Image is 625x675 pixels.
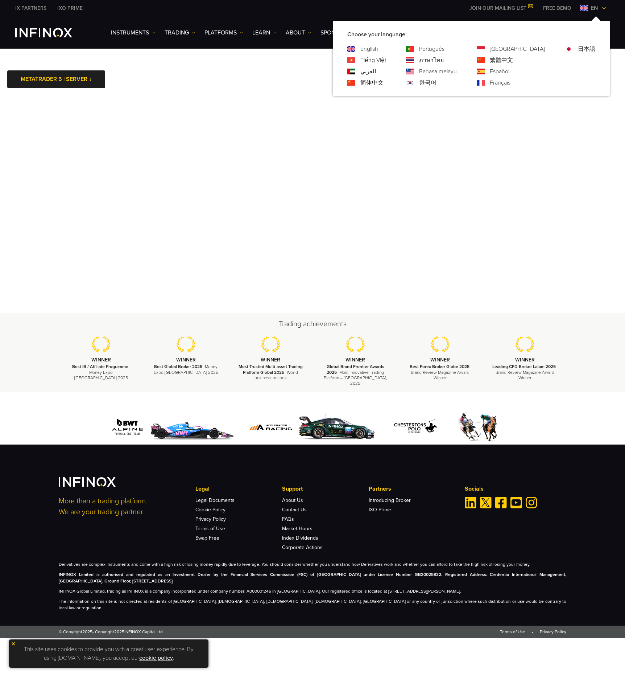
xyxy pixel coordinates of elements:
[492,364,558,381] p: - Brand Review Magazine Award Winner
[91,357,111,363] strong: WINNER
[320,28,362,37] a: SPONSORSHIPS
[495,497,507,508] a: Facebook
[282,535,318,541] a: Index Dividends
[59,319,566,329] h2: Trading achievements
[195,516,226,522] a: Privacy Policy
[7,70,105,88] a: METATRADER 5 | SERVER ↓
[538,4,577,12] a: INFINOX MENU
[480,497,492,508] a: Twitter
[282,544,323,551] a: Corporate Actions
[510,497,522,508] a: Youtube
[111,28,156,37] a: Instruments
[419,78,436,87] a: Language
[588,4,601,12] span: en
[360,67,376,76] a: Language
[360,78,384,87] a: Language
[345,357,365,363] strong: WINNER
[72,364,128,369] strong: Best IB / Affiliate Programme
[195,535,219,541] a: Swap Free
[153,364,219,375] p: - Money Expo [GEOGRAPHIC_DATA] 2025
[500,629,525,634] a: Terms of Use
[360,45,378,53] a: Language
[282,484,368,493] p: Support
[286,28,311,37] a: ABOUT
[465,497,476,508] a: Linkedin
[490,67,509,76] a: Language
[139,654,173,662] a: cookie policy
[526,497,537,508] a: Instagram
[59,629,163,635] span: © Copyright - Copyright INFINOX Capital Ltd
[15,28,89,37] a: INFINOX Logo
[492,364,556,369] strong: Leading CFD Broker Latam 2025
[419,67,457,76] a: Language
[176,357,196,363] strong: WINNER
[578,45,595,53] a: Language
[322,364,389,386] p: - Most Innovative Trading Platform – [GEOGRAPHIC_DATA], 2025
[407,364,473,381] p: - Brand Review Magazine Award Winner
[68,364,134,381] p: - Money Expo [GEOGRAPHIC_DATA] 2025
[369,507,391,513] a: IXO Prime
[464,5,538,11] a: JOIN OUR MAILING LIST
[490,78,510,87] a: Language
[419,56,444,65] a: Language
[10,4,52,12] a: INFINOX
[195,484,282,493] p: Legal
[261,357,280,363] strong: WINNER
[154,364,202,369] strong: Best Global Broker 2025
[282,497,303,503] a: About Us
[369,484,455,493] p: Partners
[282,507,307,513] a: Contact Us
[282,525,312,532] a: Market Hours
[165,28,195,37] a: TRADING
[347,30,595,39] p: Choose your language:
[239,364,303,375] strong: Most Trusted Multi-asset Trading Platform Global 2025
[11,641,16,646] img: yellow close icon
[540,629,566,634] a: Privacy Policy
[13,643,205,664] p: This site uses cookies to provide you with a great user experience. By using [DOMAIN_NAME], you a...
[327,364,384,375] strong: Global Brand Frontier Awards 2025
[430,357,450,363] strong: WINNER
[195,507,225,513] a: Cookie Policy
[114,629,124,634] span: 2025
[282,516,294,522] a: FAQs
[369,497,411,503] a: Introducing Broker
[59,561,566,568] p: Derivatives are complex instruments and come with a high risk of losing money rapidly due to leve...
[195,525,225,532] a: Terms of Use
[195,497,235,503] a: Legal Documents
[490,56,513,65] a: Language
[360,56,386,65] a: Language
[237,364,304,381] p: - World business outlook
[59,496,186,517] p: More than a trading platform. We are your trading partner.
[252,28,277,37] a: Learn
[59,572,566,584] strong: INFINOX Limited is authorised and regulated as an Investment Dealer by the Financial Services Com...
[59,598,566,611] p: The information on this site is not directed at residents of [GEOGRAPHIC_DATA], [DEMOGRAPHIC_DATA...
[204,28,243,37] a: PLATFORMS
[465,484,566,493] p: Socials
[410,364,469,369] strong: Best Forex Broker Globe 2025
[419,45,444,53] a: Language
[515,357,535,363] strong: WINNER
[526,629,539,634] span: •
[59,588,566,594] p: INFINOX Global Limited, trading as INFINOX is a company incorporated under company number: A00000...
[82,629,92,634] span: 2025
[52,4,88,12] a: INFINOX
[490,45,545,53] a: Language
